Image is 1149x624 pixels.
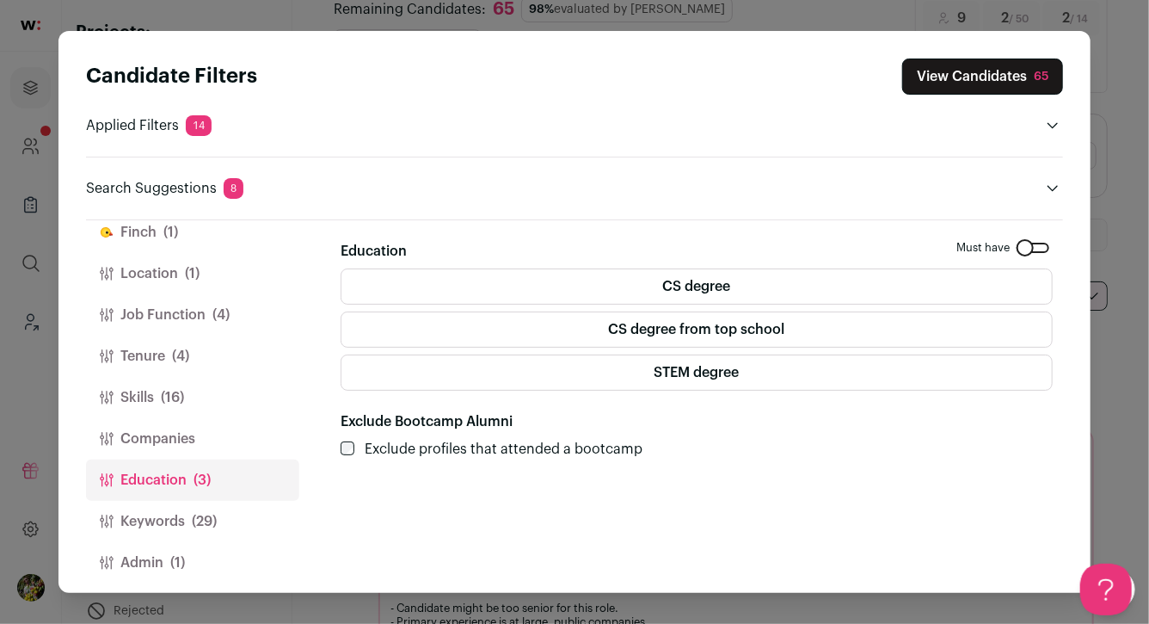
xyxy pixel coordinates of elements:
label: CS degree from top school [341,312,1053,348]
label: Exclude profiles that attended a bootcamp [365,439,642,460]
span: 14 [186,115,212,136]
label: Exclude Bootcamp Alumni [341,411,513,432]
span: 8 [224,178,243,199]
span: (16) [161,387,184,408]
p: Applied Filters [86,115,212,136]
span: (4) [212,305,230,325]
strong: Candidate Filters [86,66,257,87]
button: Finch(1) [86,212,299,253]
span: (3) [194,470,211,491]
span: Must have [956,241,1010,255]
button: Admin(1) [86,542,299,584]
span: (4) [172,346,189,367]
label: STEM degree [341,355,1053,391]
button: Open applied filters [1042,115,1063,136]
button: Education(3) [86,460,299,501]
div: 65 [1034,68,1048,85]
span: (1) [163,222,178,243]
button: Companies [86,418,299,460]
button: Skills(16) [86,377,299,418]
button: Close search preferences [902,59,1063,95]
p: Search Suggestions [86,178,243,199]
span: (1) [185,263,200,284]
button: Location(1) [86,253,299,294]
span: (1) [170,553,185,573]
iframe: Help Scout Beacon - Open [1080,564,1132,615]
label: Education [341,241,407,262]
button: Tenure(4) [86,336,299,377]
span: (29) [192,511,217,532]
button: Keywords(29) [86,501,299,542]
button: Job Function(4) [86,294,299,336]
label: CS degree [341,269,1053,305]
